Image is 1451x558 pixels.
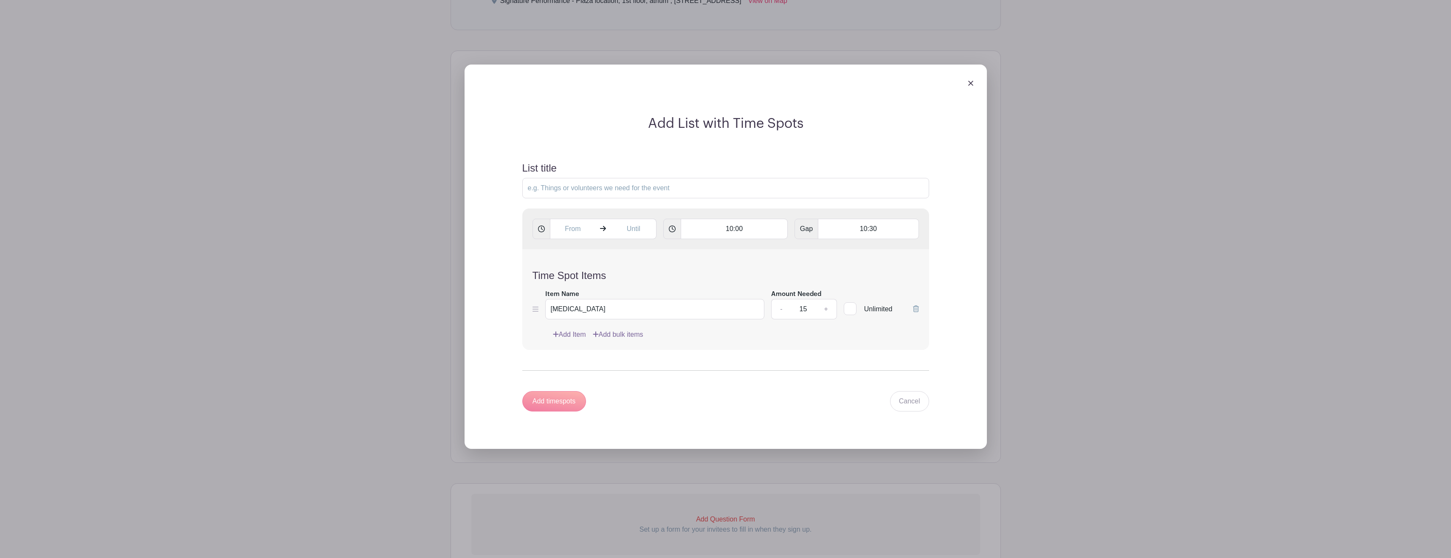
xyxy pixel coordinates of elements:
[593,330,643,340] a: Add bulk items
[533,270,919,282] h4: Time Spot Items
[545,299,765,319] input: e.g. Snacks or Check-in Attendees
[864,305,893,313] span: Unlimited
[771,299,791,319] a: -
[681,219,788,239] input: Timespot length
[522,162,557,175] label: List title
[545,290,579,299] label: Item Name
[818,219,918,239] input: Gap
[890,391,929,411] a: Cancel
[522,178,929,198] input: e.g. Things or volunteers we need for the event
[611,219,656,239] input: Until
[550,219,596,239] input: From
[968,81,973,86] img: close_button-5f87c8562297e5c2d7936805f587ecaba9071eb48480494691a3f1689db116b3.svg
[512,116,939,132] h2: Add List with Time Spots
[815,299,837,319] a: +
[795,219,818,239] span: Gap
[771,290,821,299] label: Amount Needed
[553,330,586,340] a: Add Item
